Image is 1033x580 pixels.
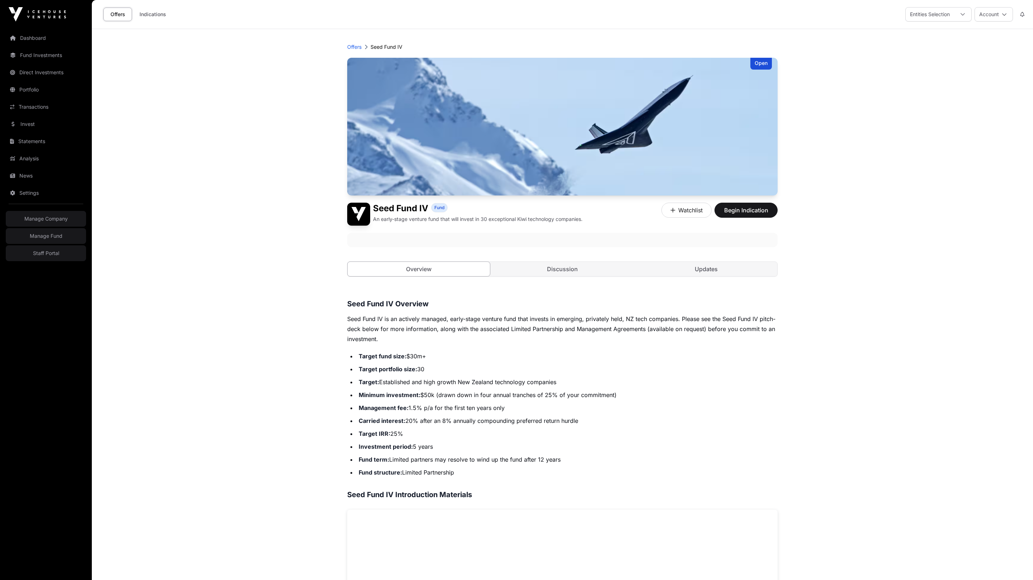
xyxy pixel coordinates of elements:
strong: Target: [359,378,379,386]
a: Begin Indication [714,210,778,217]
button: Account [975,7,1013,22]
li: Established and high growth New Zealand technology companies [357,377,778,387]
a: Indications [135,8,171,21]
span: Begin Indication [723,206,769,214]
strong: Target IRR: [359,430,390,437]
a: Overview [347,261,490,277]
a: Manage Company [6,211,86,227]
div: Open [750,58,772,70]
strong: Carried interest: [359,417,405,424]
img: Seed Fund IV [347,203,370,226]
strong: Target fund size: [359,353,406,360]
a: Transactions [6,99,86,115]
li: $50k (drawn down in four annual tranches of 25% of your commitment) [357,390,778,400]
a: Updates [635,262,777,276]
a: Direct Investments [6,65,86,80]
a: Settings [6,185,86,201]
div: Entities Selection [906,8,954,21]
li: 25% [357,429,778,439]
img: Seed Fund IV [347,58,778,195]
span: Fund [434,205,444,211]
a: Offers [347,43,362,51]
h1: Seed Fund IV [373,203,428,214]
a: Manage Fund [6,228,86,244]
li: $30m+ [357,351,778,361]
nav: Tabs [348,262,777,276]
button: Begin Indication [714,203,778,218]
li: Limited Partnership [357,467,778,477]
strong: Investment period: [359,443,413,450]
a: Analysis [6,151,86,166]
p: Seed Fund IV is an actively managed, early-stage venture fund that invests in emerging, privately... [347,314,778,344]
a: Statements [6,133,86,149]
h3: Seed Fund IV Introduction Materials [347,489,778,500]
strong: Fund term: [359,456,389,463]
li: Limited partners may resolve to wind up the fund after 12 years [357,454,778,465]
p: An early-stage venture fund that will invest in 30 exceptional Kiwi technology companies. [373,216,582,223]
strong: Management fee: [359,404,409,411]
li: 30 [357,364,778,374]
a: News [6,168,86,184]
li: 20% after an 8% annually compounding preferred return hurdle [357,416,778,426]
a: Staff Portal [6,245,86,261]
p: Seed Fund IV [371,43,402,51]
a: Portfolio [6,82,86,98]
a: Fund Investments [6,47,86,63]
button: Watchlist [661,203,712,218]
a: Discussion [491,262,634,276]
a: Dashboard [6,30,86,46]
a: Invest [6,116,86,132]
strong: Target portfolio size: [359,366,417,373]
img: Icehouse Ventures Logo [9,7,66,22]
h3: Seed Fund IV Overview [347,298,778,310]
li: 1.5% p/a for the first ten years only [357,403,778,413]
strong: Fund structure: [359,469,402,476]
strong: Minimum investment: [359,391,420,399]
a: Offers [103,8,132,21]
li: 5 years [357,442,778,452]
